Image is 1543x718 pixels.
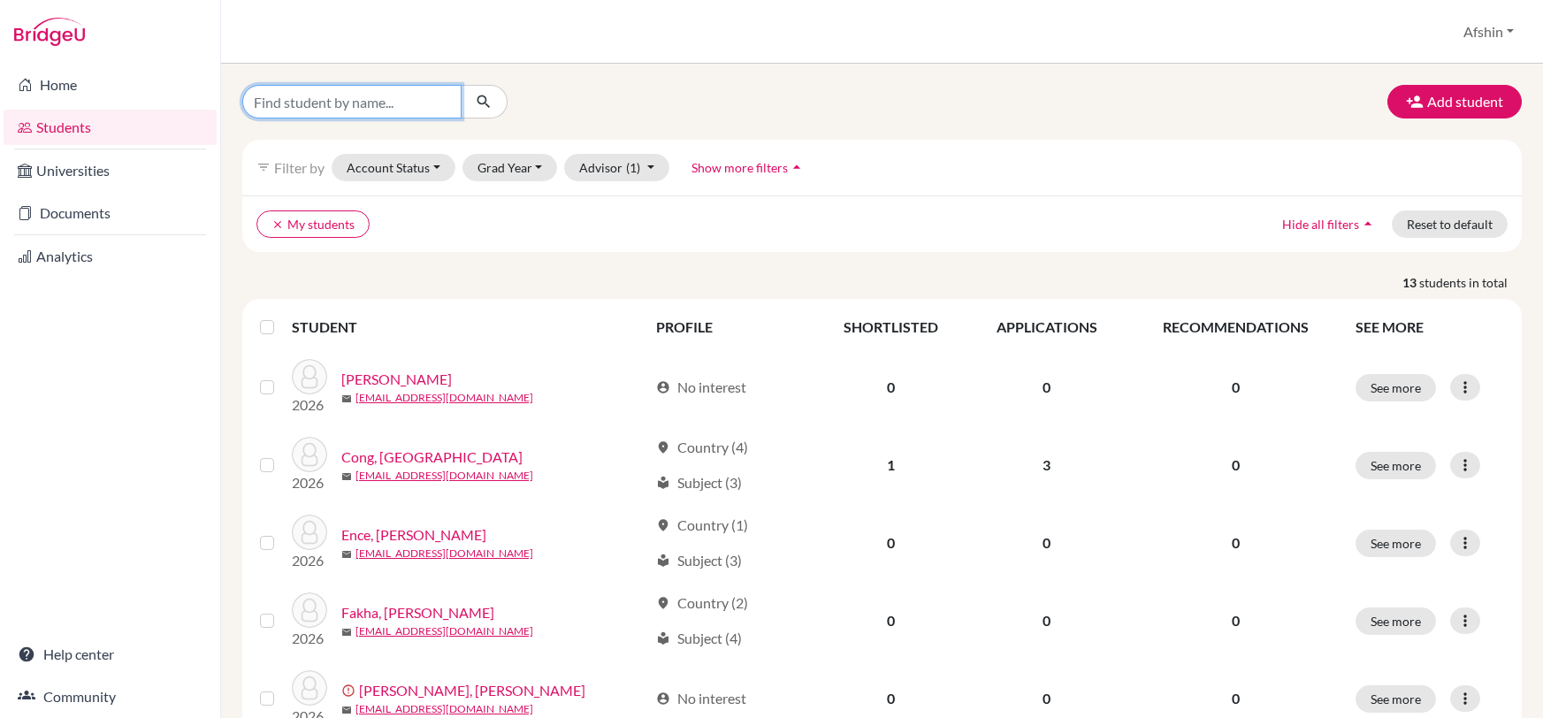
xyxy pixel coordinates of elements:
td: 0 [966,504,1126,582]
img: Bridge-U [14,18,85,46]
th: PROFILE [645,306,815,348]
span: local_library [656,476,670,490]
strong: 13 [1402,273,1419,292]
div: Country (1) [656,515,748,536]
i: arrow_drop_up [1359,215,1377,233]
span: account_circle [656,691,670,706]
th: SHORTLISTED [815,306,966,348]
a: Students [4,110,217,145]
a: [PERSON_NAME], [PERSON_NAME] [359,680,585,701]
p: 0 [1137,532,1334,554]
p: 2026 [292,628,327,649]
a: [EMAIL_ADDRESS][DOMAIN_NAME] [355,546,533,561]
span: Filter by [274,159,325,176]
p: 0 [1137,377,1334,398]
button: Account Status [332,154,455,181]
span: location_on [656,596,670,610]
td: 0 [815,582,966,660]
button: Hide all filtersarrow_drop_up [1267,210,1392,238]
th: APPLICATIONS [966,306,1126,348]
span: mail [341,627,352,638]
button: Grad Year [462,154,558,181]
th: SEE MORE [1345,306,1515,348]
span: mail [341,549,352,560]
button: See more [1356,374,1436,401]
td: 1 [815,426,966,504]
p: 0 [1137,688,1334,709]
a: Ence, [PERSON_NAME] [341,524,486,546]
a: Cong, [GEOGRAPHIC_DATA] [341,447,523,468]
td: 0 [966,348,1126,426]
span: local_library [656,631,670,645]
img: Francom, McKay [292,670,327,706]
button: Show more filtersarrow_drop_up [676,154,821,181]
p: 0 [1137,454,1334,476]
a: Documents [4,195,217,231]
a: Community [4,679,217,714]
div: Subject (3) [656,472,742,493]
img: Fakha, Malek [292,592,327,628]
span: Hide all filters [1282,217,1359,232]
span: mail [341,705,352,715]
button: See more [1356,607,1436,635]
img: Ence, Mason [292,515,327,550]
button: clearMy students [256,210,370,238]
th: RECOMMENDATIONS [1127,306,1345,348]
button: Advisor(1) [564,154,669,181]
p: 2026 [292,394,327,416]
p: 0 [1137,610,1334,631]
span: location_on [656,518,670,532]
i: arrow_drop_up [788,158,806,176]
a: Analytics [4,239,217,274]
span: account_circle [656,380,670,394]
div: Subject (4) [656,628,742,649]
p: 2026 [292,472,327,493]
img: Cong, Yuanzhou [292,437,327,472]
a: [EMAIL_ADDRESS][DOMAIN_NAME] [355,390,533,406]
td: 3 [966,426,1126,504]
a: [EMAIL_ADDRESS][DOMAIN_NAME] [355,468,533,484]
a: [EMAIL_ADDRESS][DOMAIN_NAME] [355,623,533,639]
span: mail [341,393,352,404]
img: Bors, Piotr [292,359,327,394]
div: Country (2) [656,592,748,614]
span: students in total [1419,273,1522,292]
a: Home [4,67,217,103]
input: Find student by name... [242,85,462,118]
span: location_on [656,440,670,454]
button: Afshin [1455,15,1522,49]
button: Reset to default [1392,210,1508,238]
i: clear [271,218,284,231]
a: Help center [4,637,217,672]
p: 2026 [292,550,327,571]
div: Subject (3) [656,550,742,571]
span: local_library [656,554,670,568]
th: STUDENT [292,306,645,348]
span: error_outline [341,684,359,698]
button: See more [1356,685,1436,713]
a: Universities [4,153,217,188]
button: Add student [1387,85,1522,118]
td: 0 [966,582,1126,660]
div: No interest [656,688,746,709]
a: Fakha, [PERSON_NAME] [341,602,494,623]
span: Show more filters [691,160,788,175]
div: No interest [656,377,746,398]
td: 0 [815,348,966,426]
button: See more [1356,530,1436,557]
i: filter_list [256,160,271,174]
span: (1) [626,160,640,175]
button: See more [1356,452,1436,479]
span: mail [341,471,352,482]
td: 0 [815,504,966,582]
a: [PERSON_NAME] [341,369,452,390]
a: [EMAIL_ADDRESS][DOMAIN_NAME] [355,701,533,717]
div: Country (4) [656,437,748,458]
